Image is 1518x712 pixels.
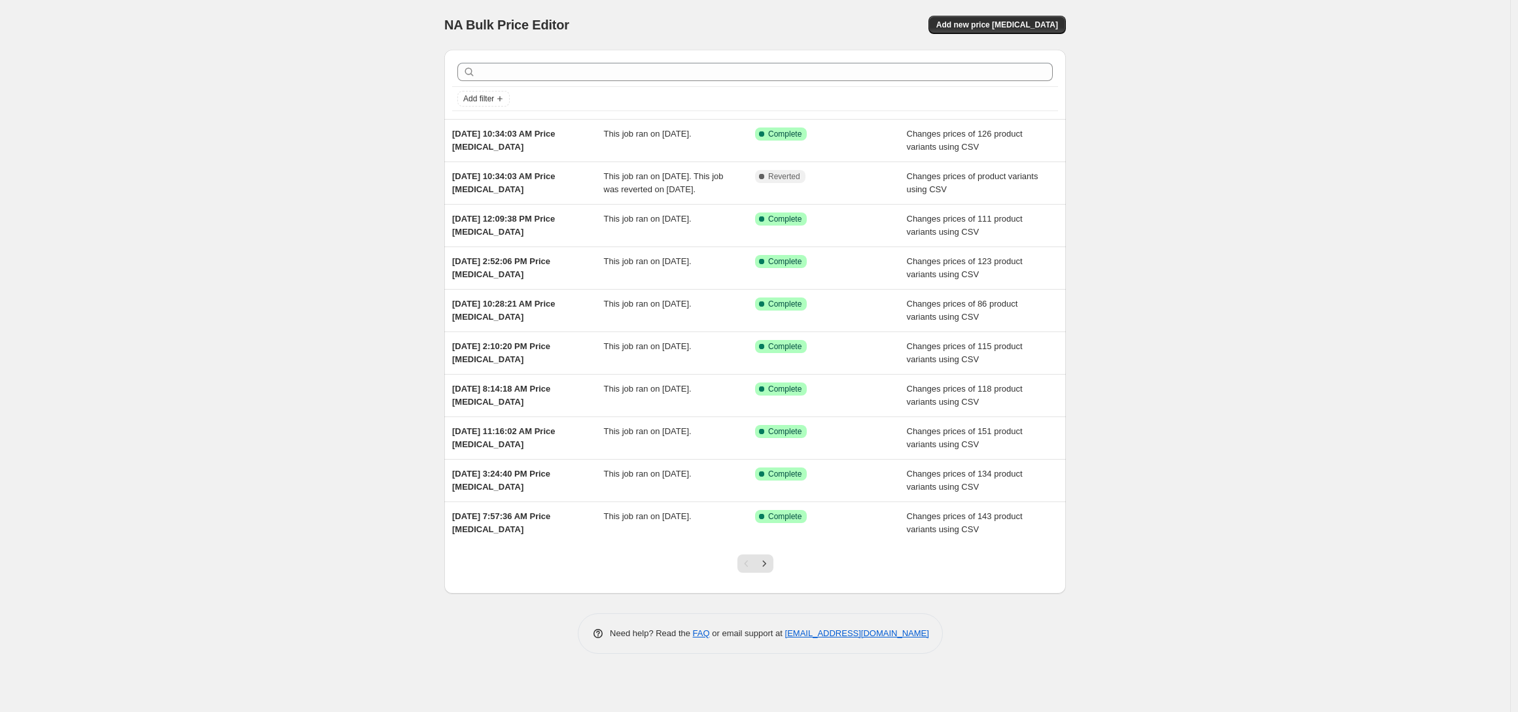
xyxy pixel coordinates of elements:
span: Changes prices of 86 product variants using CSV [907,299,1018,322]
span: Complete [768,511,802,522]
span: Add filter [463,93,494,104]
span: Complete [768,214,802,224]
span: This job ran on [DATE]. [604,341,692,351]
a: FAQ [693,628,710,638]
span: [DATE] 11:16:02 AM Price [MEDICAL_DATA] [452,426,556,449]
span: [DATE] 3:24:40 PM Price [MEDICAL_DATA] [452,469,550,492]
span: Changes prices of 118 product variants using CSV [907,384,1023,407]
span: NA Bulk Price Editor [444,18,569,32]
span: This job ran on [DATE]. [604,426,692,436]
span: Changes prices of 134 product variants using CSV [907,469,1023,492]
span: Changes prices of 111 product variants using CSV [907,214,1023,237]
span: This job ran on [DATE]. [604,299,692,309]
span: This job ran on [DATE]. [604,214,692,224]
span: Reverted [768,171,800,182]
span: Complete [768,469,802,479]
span: Changes prices of 143 product variants using CSV [907,511,1023,534]
button: Add new price [MEDICAL_DATA] [928,16,1066,34]
span: [DATE] 2:52:06 PM Price [MEDICAL_DATA] [452,256,550,279]
button: Add filter [457,91,510,107]
span: This job ran on [DATE]. [604,511,692,521]
span: Changes prices of product variants using CSV [907,171,1038,194]
span: Changes prices of 151 product variants using CSV [907,426,1023,449]
span: This job ran on [DATE]. [604,256,692,266]
span: Complete [768,341,802,352]
span: or email support at [710,628,785,638]
span: Complete [768,129,802,139]
span: This job ran on [DATE]. [604,469,692,479]
span: [DATE] 10:28:21 AM Price [MEDICAL_DATA] [452,299,556,322]
span: [DATE] 12:09:38 PM Price [MEDICAL_DATA] [452,214,555,237]
span: Changes prices of 123 product variants using CSV [907,256,1023,279]
nav: Pagination [737,554,773,573]
span: Complete [768,299,802,309]
span: [DATE] 10:34:03 AM Price [MEDICAL_DATA] [452,129,556,152]
span: This job ran on [DATE]. [604,129,692,139]
a: [EMAIL_ADDRESS][DOMAIN_NAME] [785,628,929,638]
span: Complete [768,384,802,394]
button: Next [755,554,773,573]
span: Complete [768,426,802,437]
span: Add new price [MEDICAL_DATA] [936,20,1058,30]
span: [DATE] 7:57:36 AM Price [MEDICAL_DATA] [452,511,550,534]
span: Need help? Read the [610,628,693,638]
span: [DATE] 8:14:18 AM Price [MEDICAL_DATA] [452,384,550,407]
span: Changes prices of 126 product variants using CSV [907,129,1023,152]
span: Complete [768,256,802,267]
span: [DATE] 2:10:20 PM Price [MEDICAL_DATA] [452,341,550,364]
span: [DATE] 10:34:03 AM Price [MEDICAL_DATA] [452,171,556,194]
span: This job ran on [DATE]. [604,384,692,394]
span: Changes prices of 115 product variants using CSV [907,341,1023,364]
span: This job ran on [DATE]. This job was reverted on [DATE]. [604,171,724,194]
